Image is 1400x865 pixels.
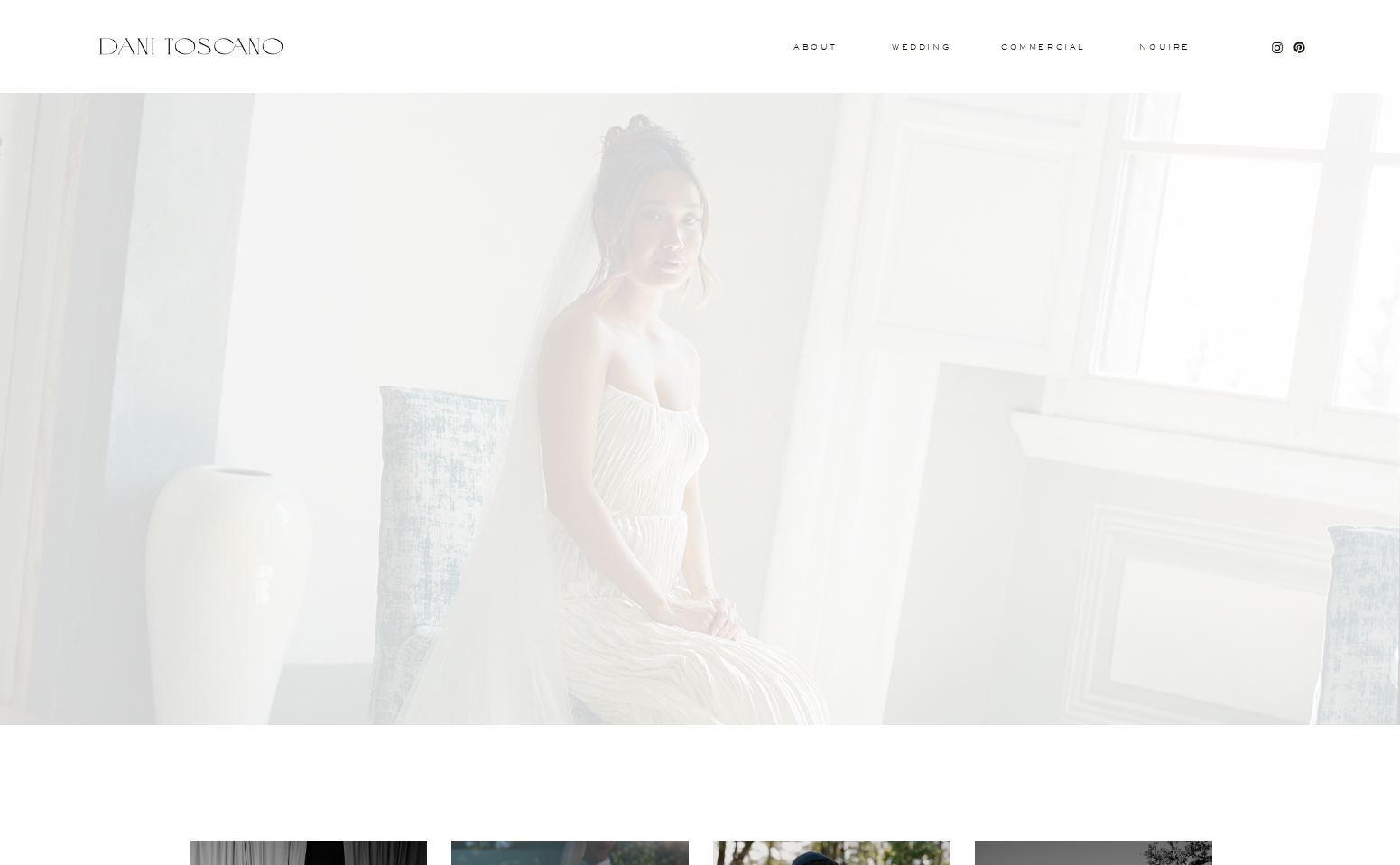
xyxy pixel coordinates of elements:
[1134,43,1191,52] a: Inquire
[892,43,950,50] a: wedding
[793,43,833,50] a: About
[1001,43,1084,51] a: commercial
